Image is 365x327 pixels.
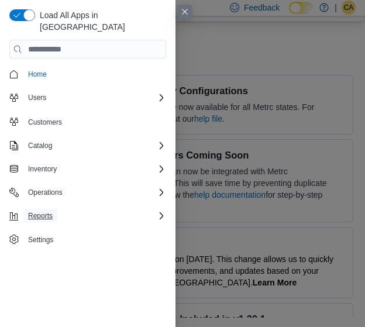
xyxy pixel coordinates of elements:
button: Home [5,66,171,82]
button: Catalog [5,137,171,154]
button: Users [5,90,171,106]
a: Settings [23,233,58,247]
span: Reports [23,209,166,223]
span: Inventory [23,162,166,176]
span: Settings [23,232,166,247]
span: Users [28,93,46,102]
span: Settings [28,235,53,245]
button: Catalog [23,139,57,153]
span: Inventory [28,164,57,174]
a: Customers [23,115,67,129]
button: Operations [5,184,171,201]
button: Inventory [23,162,61,176]
button: Reports [23,209,57,223]
button: Inventory [5,161,171,177]
span: Customers [28,118,62,127]
span: Home [28,70,47,79]
span: Operations [28,188,63,197]
span: Reports [28,211,53,221]
button: Operations [23,185,67,199]
button: Settings [5,231,171,248]
span: Home [23,67,166,81]
button: Close this dialog [178,5,192,19]
nav: Complex example [9,61,166,250]
span: Catalog [23,139,166,153]
button: Reports [5,208,171,224]
a: Home [23,67,51,81]
span: Operations [23,185,166,199]
span: Customers [23,114,166,129]
button: Customers [5,113,171,130]
span: Load All Apps in [GEOGRAPHIC_DATA] [35,9,166,33]
button: Users [23,91,51,105]
span: Catalog [28,141,52,150]
span: Users [23,91,166,105]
